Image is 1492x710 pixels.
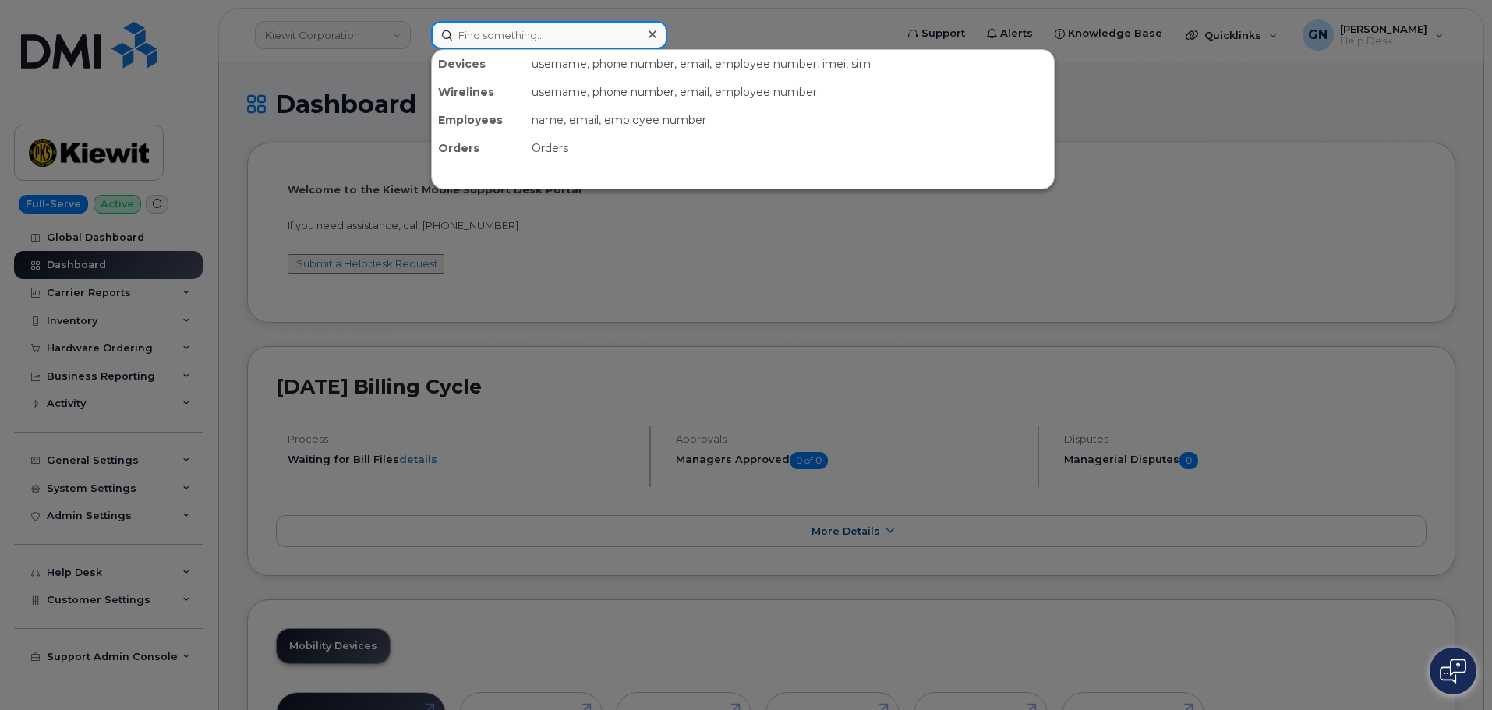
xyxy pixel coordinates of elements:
div: Devices [432,50,525,78]
div: name, email, employee number [525,106,1054,134]
img: Open chat [1440,659,1466,684]
div: Orders [525,134,1054,162]
div: Employees [432,106,525,134]
div: Wirelines [432,78,525,106]
div: username, phone number, email, employee number [525,78,1054,106]
div: username, phone number, email, employee number, imei, sim [525,50,1054,78]
div: Orders [432,134,525,162]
